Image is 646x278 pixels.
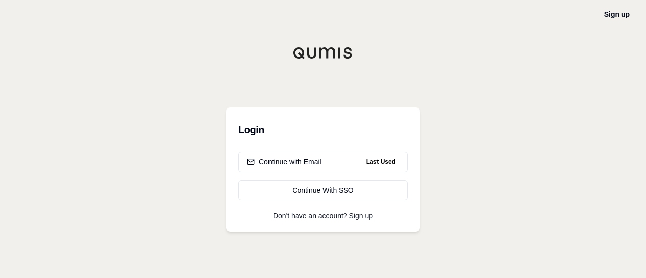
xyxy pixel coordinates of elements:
[238,180,408,200] a: Continue With SSO
[238,212,408,219] p: Don't have an account?
[247,185,399,195] div: Continue With SSO
[238,152,408,172] button: Continue with EmailLast Used
[293,47,353,59] img: Qumis
[238,120,408,140] h3: Login
[349,212,373,220] a: Sign up
[604,10,630,18] a: Sign up
[362,156,399,168] span: Last Used
[247,157,321,167] div: Continue with Email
